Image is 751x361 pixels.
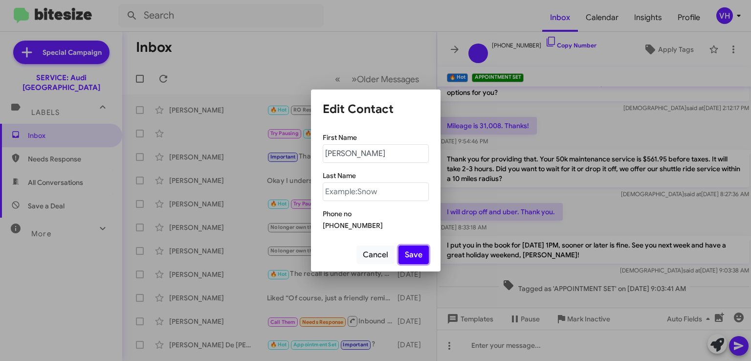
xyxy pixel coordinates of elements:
[323,101,429,117] h1: Edit Contact
[323,144,429,163] input: Example: John
[356,246,395,264] button: Cancel
[323,209,352,218] mat-label: Phone no
[323,133,357,142] mat-label: First Name
[323,221,429,230] div: [PHONE_NUMBER]
[323,171,356,180] mat-label: Last Name
[323,182,429,201] input: Example:Snow
[398,246,429,264] button: Save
